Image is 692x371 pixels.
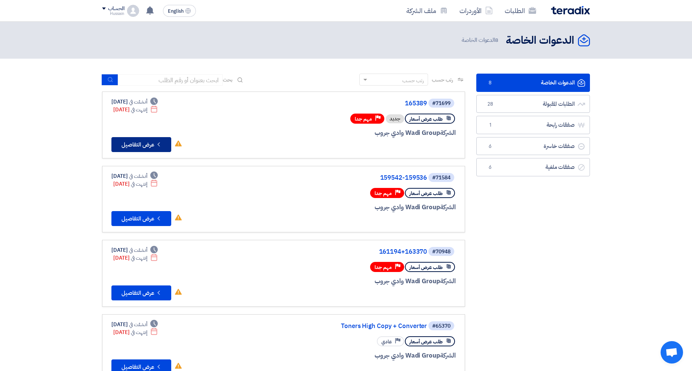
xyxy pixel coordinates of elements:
[111,137,171,152] button: عرض التفاصيل
[113,106,158,114] div: [DATE]
[111,285,171,300] button: عرض التفاصيل
[129,246,147,254] span: أنشئت في
[102,12,124,16] div: Hussain
[551,6,590,15] img: Teradix logo
[111,98,158,106] div: [DATE]
[113,328,158,336] div: [DATE]
[375,264,392,271] span: مهم جدا
[476,74,590,92] a: الدعوات الخاصة8
[409,264,443,271] span: طلب عرض أسعار
[131,254,147,262] span: إنتهت في
[440,276,456,286] span: الشركة
[131,180,147,188] span: إنتهت في
[402,77,424,84] div: رتب حسب
[118,74,223,86] input: ابحث بعنوان أو رقم الطلب
[440,128,456,137] span: الشركة
[276,128,456,138] div: Wadi Group وادي جروب
[476,137,590,155] a: صفقات خاسرة6
[409,190,443,197] span: طلب عرض أسعار
[129,321,147,328] span: أنشئت في
[131,328,147,336] span: إنتهت في
[163,5,196,17] button: English
[432,76,453,84] span: رتب حسب
[499,2,542,19] a: الطلبات
[127,5,139,17] img: profile_test.png
[486,164,495,171] span: 6
[486,79,495,87] span: 8
[495,36,498,44] span: 8
[111,172,158,180] div: [DATE]
[409,115,443,123] span: طلب عرض أسعار
[432,175,450,180] div: #71584
[111,211,171,226] button: عرض التفاصيل
[129,172,147,180] span: أنشئت في
[476,158,590,176] a: صفقات ملغية6
[400,2,453,19] a: ملف الشركة
[129,98,147,106] span: أنشئت في
[168,9,184,14] span: English
[506,33,574,48] h2: الدعوات الخاصة
[432,249,450,254] div: #70948
[277,174,427,181] a: 159542-159536
[111,321,158,328] div: [DATE]
[375,190,392,197] span: مهم جدا
[432,101,450,106] div: #71699
[277,248,427,255] a: 161194+163370
[355,115,372,123] span: مهم جدا
[381,338,392,345] span: عادي
[277,100,427,107] a: 165389
[386,114,404,123] div: جديد
[440,351,456,360] span: الشركة
[111,246,158,254] div: [DATE]
[453,2,499,19] a: الأوردرات
[277,323,427,330] a: Toners High Copy + Converter
[223,76,233,84] span: بحث
[276,202,456,212] div: Wadi Group وادي جروب
[131,106,147,114] span: إنتهت في
[276,351,456,361] div: Wadi Group وادي جروب
[486,143,495,150] span: 6
[486,101,495,108] span: 28
[476,95,590,113] a: الطلبات المقبولة28
[476,116,590,134] a: صفقات رابحة1
[113,180,158,188] div: [DATE]
[462,36,500,44] span: الدعوات الخاصة
[108,6,124,12] div: الحساب
[113,254,158,262] div: [DATE]
[432,324,450,329] div: #65370
[409,338,443,345] span: طلب عرض أسعار
[661,341,683,364] div: Open chat
[440,202,456,212] span: الشركة
[276,276,456,286] div: Wadi Group وادي جروب
[486,121,495,129] span: 1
